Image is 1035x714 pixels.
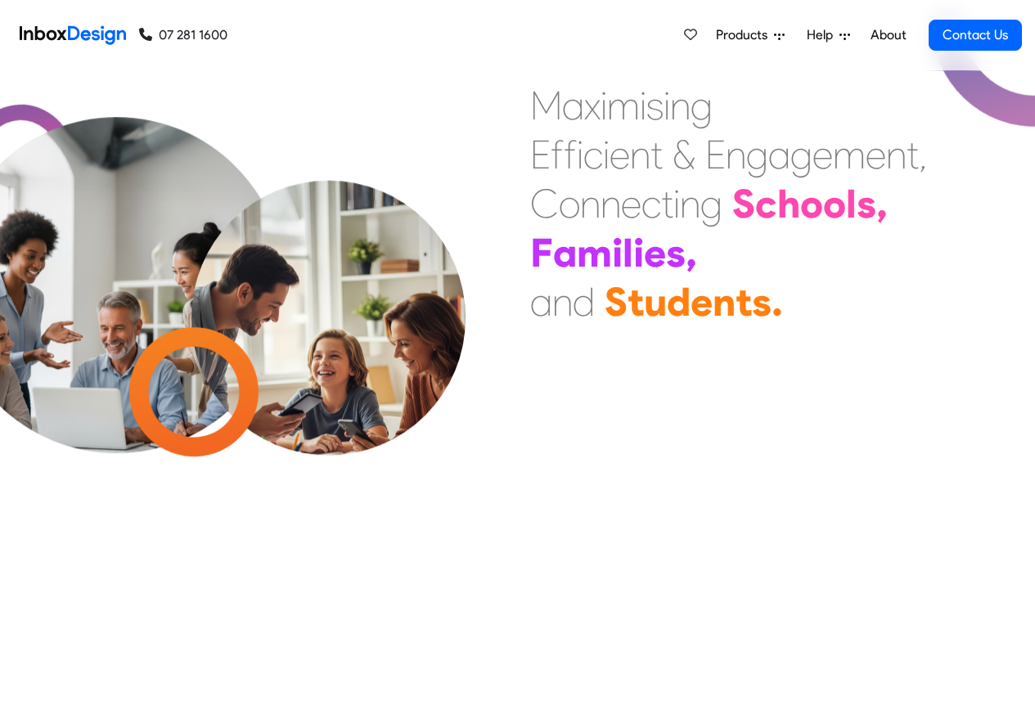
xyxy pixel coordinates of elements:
div: n [726,130,746,179]
div: c [641,179,661,228]
div: o [559,179,580,228]
div: i [640,81,646,130]
div: e [691,277,713,326]
a: 07 281 1600 [139,25,227,45]
div: e [621,179,641,228]
div: m [577,228,612,277]
div: , [919,130,927,179]
div: i [603,130,610,179]
div: f [551,130,564,179]
div: t [650,130,663,179]
div: l [846,179,857,228]
div: f [564,130,577,179]
div: n [601,179,621,228]
div: t [661,179,673,228]
div: a [562,81,584,130]
div: a [768,130,790,179]
div: o [823,179,846,228]
div: & [673,130,695,179]
div: d [573,277,595,326]
div: o [800,179,823,228]
div: E [705,130,726,179]
div: . [772,277,783,326]
div: a [530,277,552,326]
a: Contact Us [929,20,1022,51]
div: S [732,179,755,228]
div: i [633,228,644,277]
div: t [628,277,644,326]
div: , [876,179,888,228]
div: e [644,228,666,277]
div: e [866,130,886,179]
div: n [552,277,573,326]
div: u [644,277,667,326]
a: Help [800,19,857,52]
img: parents_with_child.png [157,178,500,521]
div: t [736,277,752,326]
span: Products [716,25,774,45]
div: C [530,179,559,228]
div: M [530,81,562,130]
div: Maximising Efficient & Engagement, Connecting Schools, Families, and Students. [530,81,927,326]
div: m [607,81,640,130]
div: a [553,228,577,277]
div: S [605,277,628,326]
div: g [746,130,768,179]
div: s [646,81,664,130]
div: n [680,179,700,228]
div: E [530,130,551,179]
div: F [530,228,553,277]
div: i [612,228,623,277]
div: g [700,179,722,228]
div: t [907,130,919,179]
span: Help [807,25,839,45]
div: x [584,81,601,130]
div: d [667,277,691,326]
div: n [630,130,650,179]
div: e [610,130,630,179]
div: i [577,130,583,179]
div: i [664,81,670,130]
div: s [752,277,772,326]
a: About [866,19,911,52]
div: i [673,179,680,228]
div: n [713,277,736,326]
div: n [670,81,691,130]
div: , [686,228,697,277]
div: h [777,179,800,228]
a: Products [709,19,791,52]
div: n [886,130,907,179]
div: c [755,179,777,228]
div: m [833,130,866,179]
div: i [601,81,607,130]
div: g [790,130,812,179]
div: n [580,179,601,228]
div: l [623,228,633,277]
div: g [691,81,713,130]
div: s [857,179,876,228]
div: c [583,130,603,179]
div: e [812,130,833,179]
div: s [666,228,686,277]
